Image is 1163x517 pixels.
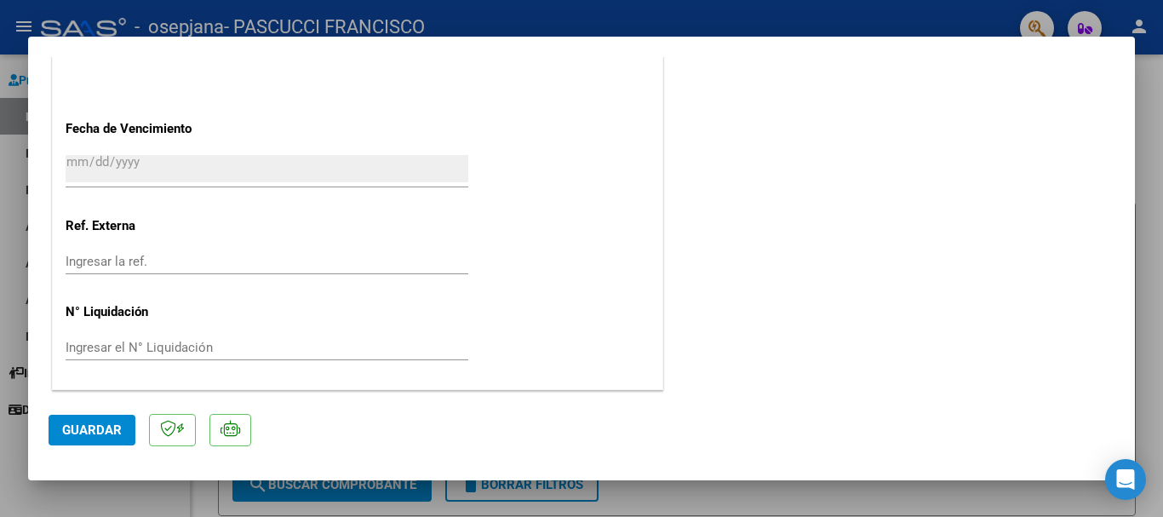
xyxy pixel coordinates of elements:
[1105,459,1146,500] div: Open Intercom Messenger
[49,415,135,445] button: Guardar
[66,302,241,322] p: N° Liquidación
[62,422,122,438] span: Guardar
[66,216,241,236] p: Ref. Externa
[66,119,241,139] p: Fecha de Vencimiento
